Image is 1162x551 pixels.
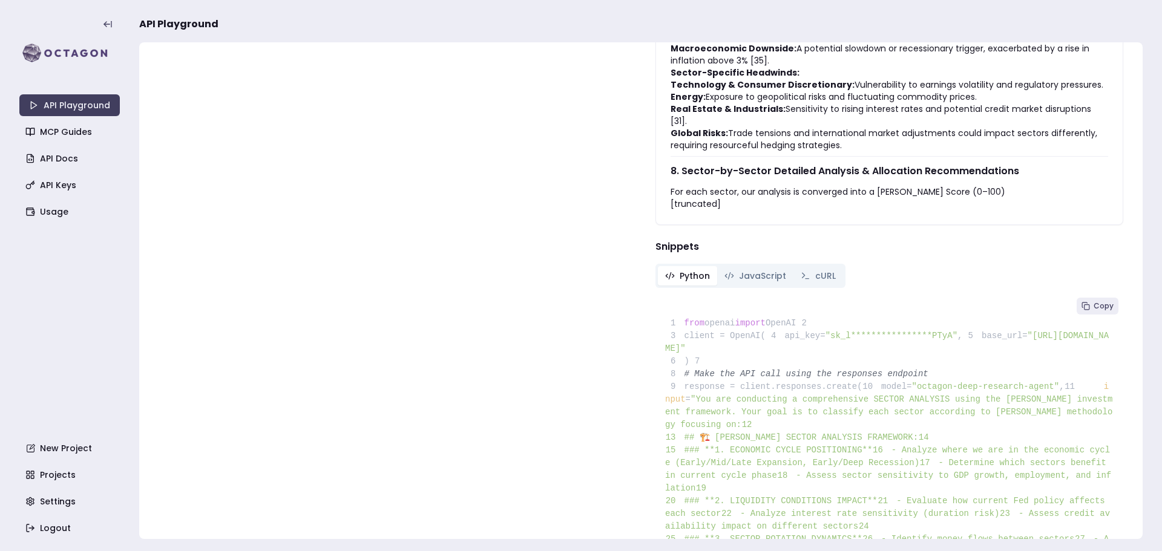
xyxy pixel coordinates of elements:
[21,491,121,512] a: Settings
[686,394,691,404] span: =
[671,42,1108,67] li: A potential slowdown or recessionary trigger, exacerbated by a rise in inflation above 3% [35].
[957,331,962,341] span: ,
[21,437,121,459] a: New Project
[665,380,684,393] span: 9
[665,495,684,507] span: 20
[665,368,684,380] span: 8
[665,432,918,442] span: ## 🏗️ [PERSON_NAME] SECTOR ANALYSIS FRAMEWORK:
[911,382,1059,391] span: "octagon-deep-research-agent"
[862,380,882,393] span: 10
[962,330,982,342] span: 5
[671,67,799,79] strong: Sector-Specific Headwinds:
[671,127,728,139] strong: Global Risks:
[671,79,855,91] strong: Technology & Consumer Discretionary:
[19,41,120,65] img: logo-rect-yK7x_WSZ.svg
[665,330,684,342] span: 3
[671,79,1108,91] li: Vulnerability to earnings volatility and regulatory pressures.
[1059,382,1064,391] span: ,
[684,369,928,379] span: # Make the API call using the responses endpoint
[21,174,121,196] a: API Keys
[999,507,1019,520] span: 23
[858,520,878,533] span: 24
[665,445,1110,468] span: - Analyze where we are in the economic cycle (Early/Mid/Late Expansion, Early/Deep Recession)
[881,382,911,391] span: model=
[21,148,121,169] a: API Docs
[680,270,710,282] span: Python
[862,533,882,546] span: 26
[671,91,706,103] strong: Energy:
[766,330,785,342] span: 4
[741,419,761,431] span: 12
[695,482,715,495] span: 19
[878,495,897,507] span: 21
[721,507,740,520] span: 22
[684,318,705,328] span: from
[862,534,1075,544] span: - Identify money flows between sectors
[19,94,120,116] a: API Playground
[671,91,1108,103] li: Exposure to geopolitical risks and fluctuating commodity prices.
[665,431,684,444] span: 13
[735,318,766,328] span: import
[982,331,1028,341] span: base_url=
[665,496,1110,518] span: - Evaluate how current Fed policy affects each sector
[21,517,121,539] a: Logout
[739,270,786,282] span: JavaScript
[671,127,1108,151] li: Trade tensions and international market adjustments could impact sectors differently, requiring r...
[721,509,999,518] span: - Analyze interest rate sensitivity (duration risk)
[21,201,121,223] a: Usage
[1094,301,1114,311] span: Copy
[671,103,1108,127] li: Sensitivity to rising interest rates and potential credit market disruptions [31].
[665,331,766,341] span: client = OpenAI(
[665,496,878,506] span: ### **2. LIQUIDITY CONDITIONS IMPACT**
[665,471,1111,493] span: - Assess sector sensitivity to GDP growth, employment, and inflation
[655,240,1123,254] h4: Snippets
[1077,298,1118,315] button: Copy
[665,534,862,544] span: ### **3. SECTOR ROTATION DYNAMICS**
[671,164,1108,178] h2: 8. Sector-by-Sector Detailed Analysis & Allocation Recommendations
[918,431,937,444] span: 14
[665,533,684,546] span: 25
[139,17,218,31] span: API Playground
[704,318,735,328] span: openai
[21,464,121,486] a: Projects
[689,355,709,368] span: 7
[665,444,684,457] span: 15
[1074,533,1094,546] span: 27
[665,355,684,368] span: 6
[665,382,862,391] span: response = client.responses.create(
[671,103,786,115] strong: Real Estate & Industrials:
[665,317,684,330] span: 1
[665,356,689,366] span: )
[671,198,1108,210] p: [truncated]
[21,121,121,143] a: MCP Guides
[665,445,872,455] span: ### **1. ECONOMIC CYCLE POSITIONING**
[784,331,825,341] span: api_key=
[872,444,891,457] span: 16
[1065,380,1084,393] span: 11
[665,394,1112,429] span: "You are conducting a comprehensive SECTOR ANALYSIS using the [PERSON_NAME] investment framework....
[777,469,796,482] span: 18
[815,270,836,282] span: cURL
[919,457,939,469] span: 17
[671,42,796,54] strong: Macroeconomic Downside:
[671,186,1108,198] p: For each sector, our analysis is converged into a [PERSON_NAME] Score (0–100)
[796,317,815,330] span: 2
[766,318,796,328] span: OpenAI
